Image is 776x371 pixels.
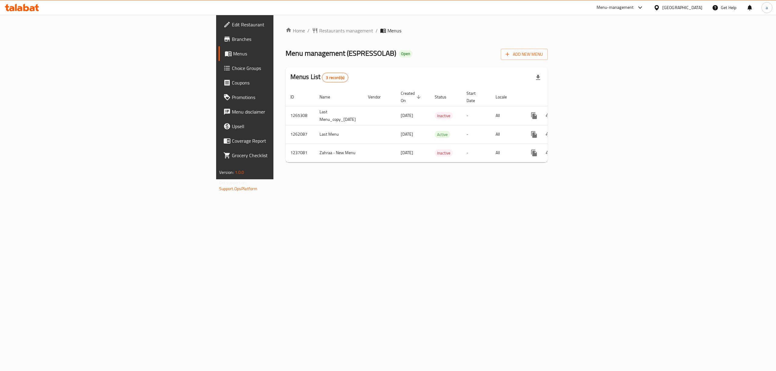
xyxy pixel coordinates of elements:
[319,27,373,34] span: Restaurants management
[462,144,491,162] td: -
[368,93,389,101] span: Vendor
[527,108,541,123] button: more
[219,185,258,193] a: Support.OpsPlatform
[219,32,346,46] a: Branches
[435,93,454,101] span: Status
[219,119,346,134] a: Upsell
[541,146,556,160] button: Change Status
[467,90,483,104] span: Start Date
[232,152,341,159] span: Grocery Checklist
[597,4,634,11] div: Menu-management
[232,21,341,28] span: Edit Restaurant
[219,46,346,61] a: Menus
[401,111,413,119] span: [DATE]
[531,70,545,85] div: Export file
[286,46,396,60] span: Menu management ( ESPRESSOLAB )
[506,51,543,58] span: Add New Menu
[219,104,346,119] a: Menu disclaimer
[219,61,346,75] a: Choice Groups
[501,49,548,60] button: Add New Menu
[235,168,244,176] span: 1.0.0
[496,93,515,101] span: Locale
[541,127,556,142] button: Change Status
[387,27,401,34] span: Menus
[232,108,341,115] span: Menu disclaimer
[290,93,302,101] span: ID
[462,106,491,125] td: -
[219,168,234,176] span: Version:
[401,90,423,104] span: Created On
[435,150,453,157] span: Inactive
[435,131,450,138] span: Active
[219,17,346,32] a: Edit Restaurant
[219,75,346,90] a: Coupons
[376,27,378,34] li: /
[399,50,413,58] div: Open
[322,75,348,81] span: 3 record(s)
[232,123,341,130] span: Upsell
[219,134,346,148] a: Coverage Report
[522,88,590,106] th: Actions
[319,93,338,101] span: Name
[527,146,541,160] button: more
[232,35,341,43] span: Branches
[219,179,247,187] span: Get support on:
[232,65,341,72] span: Choice Groups
[401,130,413,138] span: [DATE]
[290,72,348,82] h2: Menus List
[322,73,348,82] div: Total records count
[401,149,413,157] span: [DATE]
[491,144,522,162] td: All
[286,27,548,34] nav: breadcrumb
[462,125,491,144] td: -
[527,127,541,142] button: more
[491,106,522,125] td: All
[435,112,453,119] div: Inactive
[232,79,341,86] span: Coupons
[766,4,768,11] span: a
[219,90,346,104] a: Promotions
[233,50,341,57] span: Menus
[662,4,702,11] div: [GEOGRAPHIC_DATA]
[219,148,346,163] a: Grocery Checklist
[491,125,522,144] td: All
[399,51,413,56] span: Open
[541,108,556,123] button: Change Status
[232,137,341,144] span: Coverage Report
[435,112,453,119] span: Inactive
[286,88,590,162] table: enhanced table
[232,94,341,101] span: Promotions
